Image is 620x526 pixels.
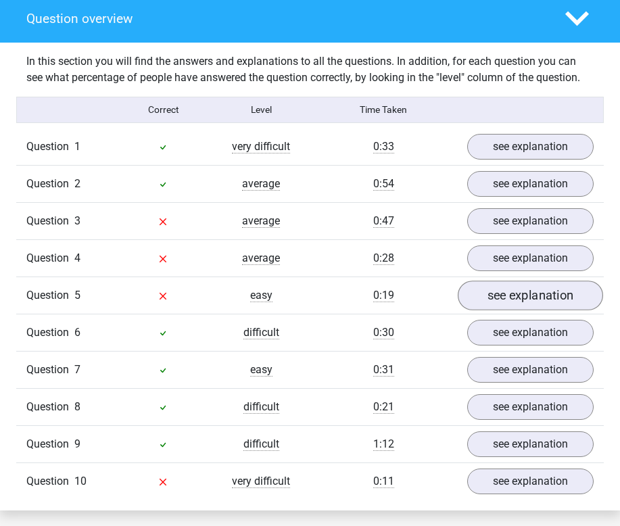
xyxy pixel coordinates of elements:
span: Question [26,325,74,341]
a: see explanation [467,320,594,345]
a: see explanation [467,357,594,383]
span: Question [26,473,74,489]
span: average [242,177,280,191]
a: see explanation [467,171,594,197]
span: 0:21 [373,400,394,414]
span: Question [26,213,74,229]
span: 1 [74,140,80,153]
span: difficult [243,400,279,414]
span: Question [26,399,74,415]
span: 0:54 [373,177,394,191]
div: In this section you will find the answers and explanations to all the questions. In addition, for... [16,53,604,86]
span: 3 [74,214,80,227]
div: Correct [115,103,213,117]
a: see explanation [467,134,594,160]
a: see explanation [467,469,594,494]
span: 7 [74,363,80,376]
div: Level [212,103,310,117]
span: 9 [74,437,80,450]
span: easy [250,289,272,302]
span: Question [26,176,74,192]
span: 4 [74,252,80,264]
span: 0:31 [373,363,394,377]
a: see explanation [458,281,603,310]
span: 10 [74,475,87,487]
span: average [242,252,280,265]
span: Question [26,362,74,378]
span: very difficult [232,140,290,153]
span: Question [26,139,74,155]
span: 0:11 [373,475,394,488]
span: difficult [243,437,279,451]
span: average [242,214,280,228]
span: Question [26,250,74,266]
span: 2 [74,177,80,190]
a: see explanation [467,245,594,271]
span: 1:12 [373,437,394,451]
a: see explanation [467,394,594,420]
h4: Question overview [26,11,545,26]
span: very difficult [232,475,290,488]
span: 8 [74,400,80,413]
span: 0:47 [373,214,394,228]
a: see explanation [467,208,594,234]
a: see explanation [467,431,594,457]
span: difficult [243,326,279,339]
div: Time Taken [310,103,457,117]
span: 5 [74,289,80,302]
span: 0:33 [373,140,394,153]
span: 0:28 [373,252,394,265]
span: Question [26,436,74,452]
span: easy [250,363,272,377]
span: 0:30 [373,326,394,339]
span: 6 [74,326,80,339]
span: 0:19 [373,289,394,302]
span: Question [26,287,74,304]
